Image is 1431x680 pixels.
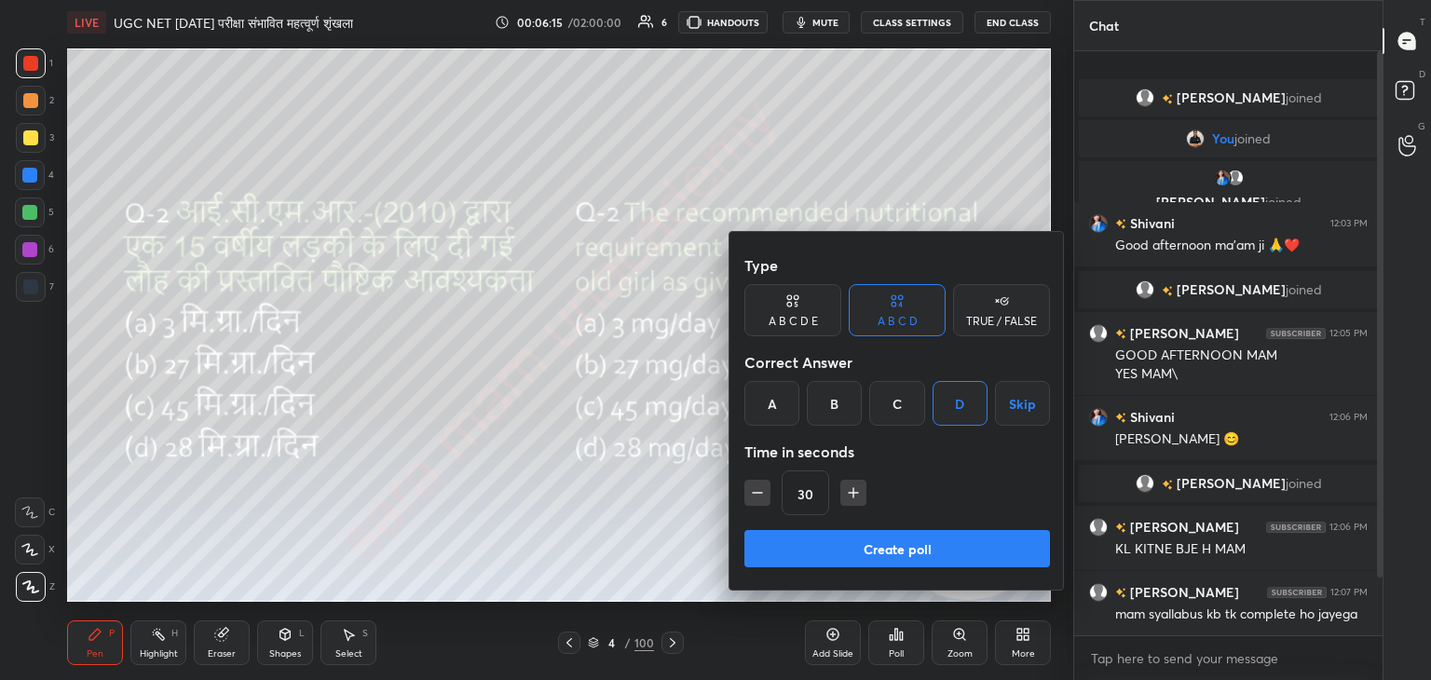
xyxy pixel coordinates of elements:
button: Create poll [744,530,1050,567]
div: B [807,381,862,426]
div: C [869,381,924,426]
div: A B C D [878,316,918,327]
div: A [744,381,799,426]
div: Correct Answer [744,344,1050,381]
button: Skip [995,381,1050,426]
div: Time in seconds [744,433,1050,470]
div: A B C D E [769,316,818,327]
div: Type [744,247,1050,284]
div: D [933,381,988,426]
div: TRUE / FALSE [966,316,1037,327]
